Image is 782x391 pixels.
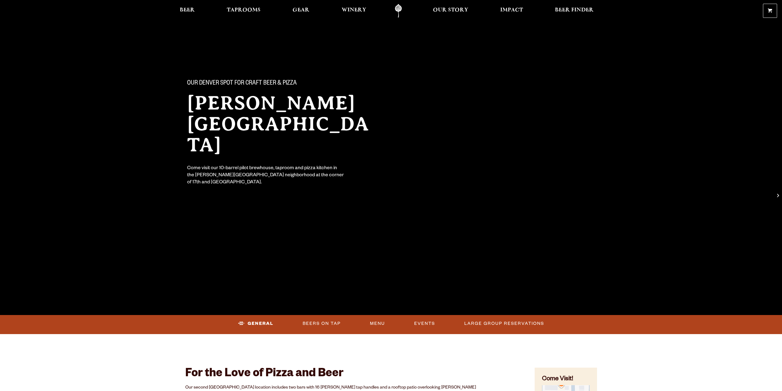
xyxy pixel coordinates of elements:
a: Menu [367,317,387,331]
a: Beers On Tap [300,317,343,331]
span: Gear [293,8,309,13]
a: General [236,317,276,331]
a: Impact [496,4,527,18]
span: Impact [500,8,523,13]
a: Taprooms [223,4,265,18]
h2: [PERSON_NAME][GEOGRAPHIC_DATA] [187,93,379,155]
a: Events [412,317,438,331]
a: Winery [338,4,370,18]
span: Beer [180,8,195,13]
span: Taprooms [227,8,261,13]
span: Winery [342,8,366,13]
a: Odell Home [387,4,410,18]
div: Come visit our 10-barrel pilot brewhouse, taproom and pizza kitchen in the [PERSON_NAME][GEOGRAPH... [187,165,344,186]
a: Gear [289,4,313,18]
span: Our Denver spot for craft beer & pizza [187,80,297,88]
a: Large Group Reservations [462,317,547,331]
a: Our Story [429,4,472,18]
span: Beer Finder [555,8,594,13]
h2: For the Love of Pizza and Beer [185,368,520,381]
h4: Come Visit! [542,375,589,384]
a: Beer Finder [551,4,598,18]
a: Beer [176,4,199,18]
span: Our Story [433,8,468,13]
